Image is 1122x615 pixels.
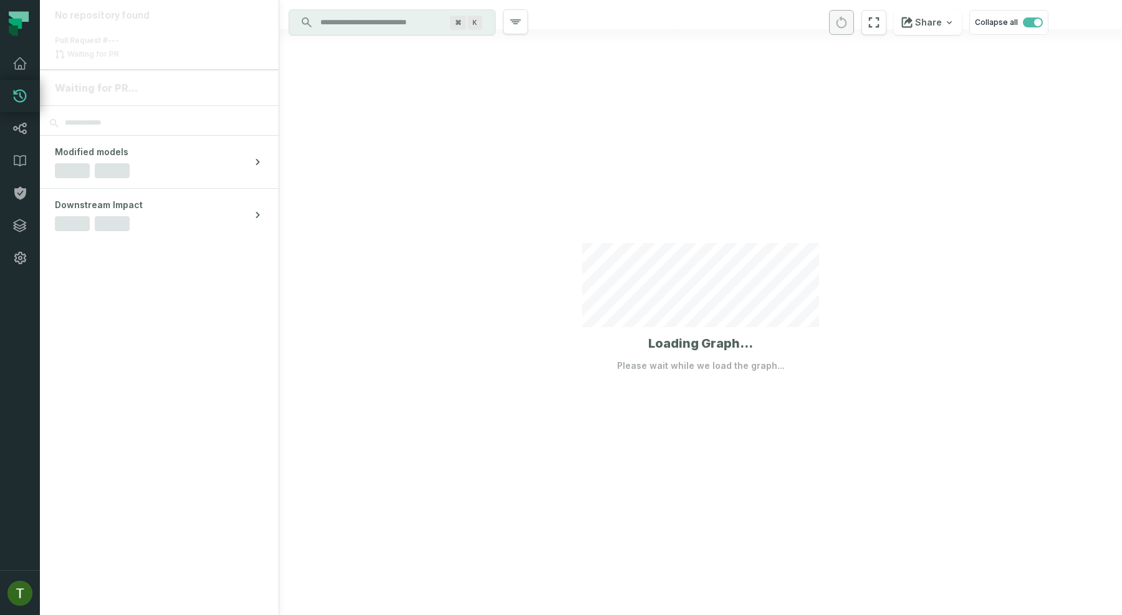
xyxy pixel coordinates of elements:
[55,36,119,45] span: Pull Request #---
[65,49,122,59] span: Waiting for PR
[40,189,279,241] button: Downstream Impact
[40,136,279,188] button: Modified models
[55,10,264,22] div: No repository found
[894,10,962,35] button: Share
[467,16,482,30] span: Press ⌘ + K to focus the search bar
[55,80,264,95] div: Waiting for PR...
[969,10,1048,35] button: Collapse all
[648,335,753,352] h1: Loading Graph...
[7,581,32,606] img: avatar of Tomer Galun
[450,16,466,30] span: Press ⌘ + K to focus the search bar
[55,146,128,158] span: Modified models
[55,199,143,211] span: Downstream Impact
[617,360,785,372] p: Please wait while we load the graph...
